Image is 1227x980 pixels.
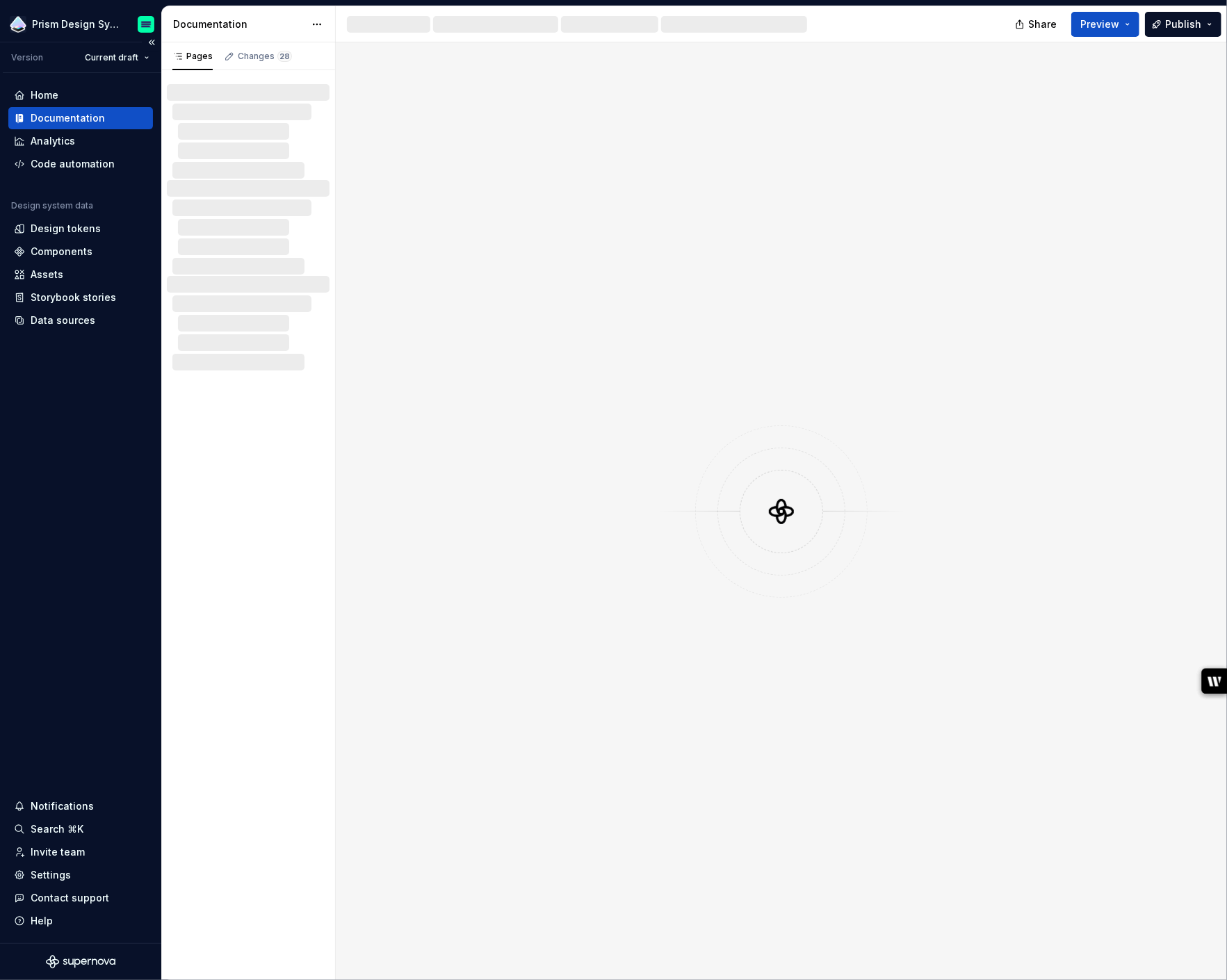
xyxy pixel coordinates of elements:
div: Version [11,52,43,63]
img: 106765b7-6fc4-4b5d-8be0-32f944830029.png [10,16,26,33]
button: Collapse sidebar [142,33,161,52]
div: Notifications [31,799,94,813]
button: Preview [1071,12,1139,37]
div: Settings [31,868,71,882]
div: Storybook stories [31,291,116,304]
div: Changes [238,51,292,62]
a: Components [8,240,153,263]
button: Search ⌘K [8,818,153,840]
button: Share [1008,12,1066,37]
div: Help [31,914,53,928]
div: Components [31,245,92,259]
a: Assets [8,263,153,286]
a: Invite team [8,841,153,863]
span: Publish [1165,17,1201,31]
div: Contact support [31,891,109,905]
div: Analytics [31,134,75,148]
span: Preview [1080,17,1119,31]
span: Current draft [85,52,138,63]
div: Documentation [31,111,105,125]
span: 28 [277,51,292,62]
img: Emiliano Rodriguez [138,16,154,33]
div: Home [31,88,58,102]
button: Notifications [8,795,153,817]
div: Design tokens [31,222,101,236]
div: Design system data [11,200,93,211]
div: Documentation [173,17,304,31]
button: Prism Design SystemEmiliano Rodriguez [3,9,159,39]
a: Code automation [8,153,153,175]
button: Current draft [79,48,156,67]
div: Prism Design System [32,17,121,31]
span: Share [1028,17,1057,31]
div: Invite team [31,845,85,859]
div: Search ⌘K [31,822,83,836]
div: Pages [172,51,213,62]
svg: Supernova Logo [46,955,115,969]
a: Home [8,84,153,106]
a: Documentation [8,107,153,129]
a: Design tokens [8,218,153,240]
div: Assets [31,268,63,281]
a: Analytics [8,130,153,152]
button: Help [8,910,153,932]
button: Publish [1145,12,1221,37]
a: Settings [8,864,153,886]
button: Contact support [8,887,153,909]
a: Data sources [8,309,153,332]
div: Code automation [31,157,115,171]
a: Storybook stories [8,286,153,309]
div: Data sources [31,313,95,327]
